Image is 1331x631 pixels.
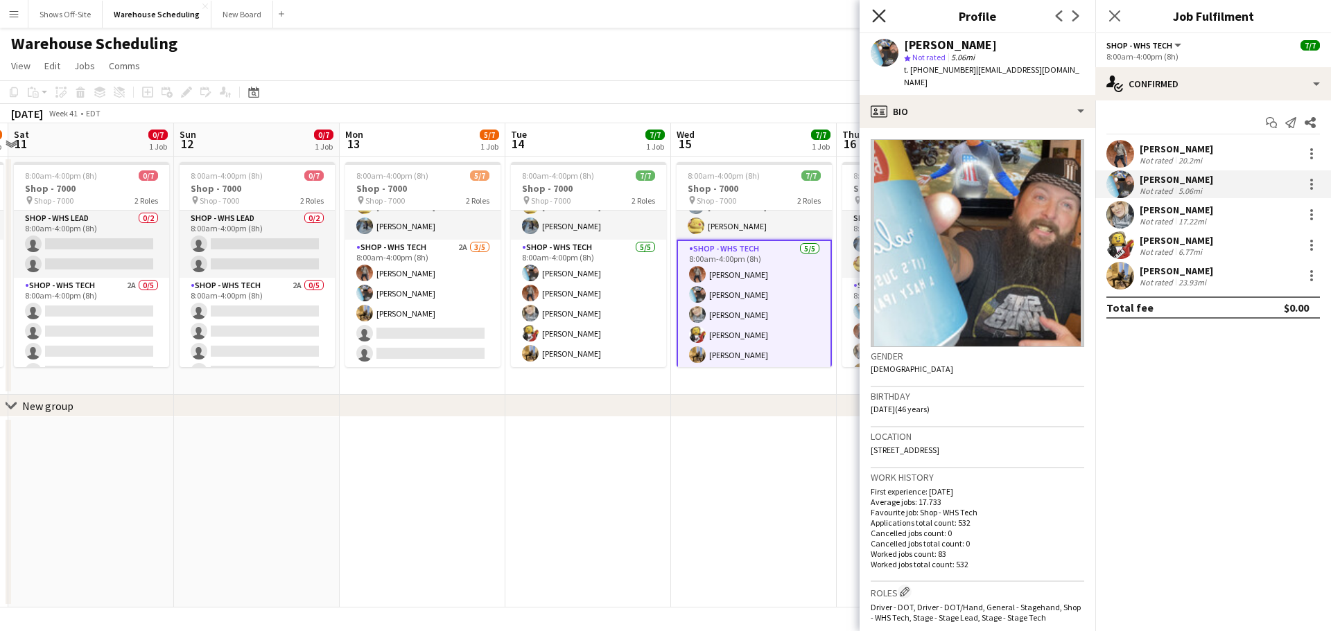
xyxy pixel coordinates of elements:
span: 7/7 [1300,40,1320,51]
span: 2 Roles [797,195,821,206]
h3: Location [871,430,1084,443]
app-card-role: Shop - WHS Tech2A0/58:00am-4:00pm (8h) [180,278,335,405]
p: Cancelled jobs total count: 0 [871,538,1084,549]
span: 0/7 [304,170,324,181]
div: 1 Job [812,141,830,152]
div: [PERSON_NAME] [1140,204,1213,216]
div: [PERSON_NAME] [1140,265,1213,277]
h1: Warehouse Scheduling [11,33,177,54]
span: Mon [345,128,363,141]
app-job-card: 8:00am-4:00pm (8h)6/7Shop - 7000 Shop - 70002 RolesShop - WHS Lead2/28:00am-4:00pm (8h)[PERSON_NA... [842,162,998,367]
a: Comms [103,57,146,75]
span: Wed [677,128,695,141]
span: Comms [109,60,140,72]
span: 5.06mi [948,52,977,62]
p: Favourite job: Shop - WHS Tech [871,507,1084,517]
div: Confirmed [1095,67,1331,100]
app-card-role: Shop - WHS Tech5/58:00am-4:00pm (8h)[PERSON_NAME][PERSON_NAME][PERSON_NAME][PERSON_NAME][PERSON_N... [677,240,832,370]
h3: Roles [871,585,1084,599]
span: 7/7 [801,170,821,181]
span: 2 Roles [466,195,489,206]
p: First experience: [DATE] [871,486,1084,497]
span: 16 [840,136,860,152]
div: [DATE] [11,107,43,121]
span: View [11,60,31,72]
app-card-role: Shop - WHS Tech2A3/58:00am-4:00pm (8h)[PERSON_NAME][PERSON_NAME][PERSON_NAME] [345,240,501,367]
span: Shop - 7000 [697,195,736,206]
span: 0/7 [139,170,158,181]
div: 23.93mi [1176,277,1209,287]
div: Not rated [1140,155,1176,166]
div: [PERSON_NAME] [1140,234,1213,247]
span: 5/7 [480,130,499,140]
span: Not rated [912,52,946,62]
a: Edit [39,57,66,75]
img: Crew avatar or photo [871,139,1084,347]
div: Bio [860,95,1095,128]
app-card-role: Shop - WHS Tech5/58:00am-4:00pm (8h)[PERSON_NAME][PERSON_NAME][PERSON_NAME][PERSON_NAME][PERSON_N... [511,240,666,367]
div: 5.06mi [1176,186,1205,196]
div: [PERSON_NAME] [1140,143,1213,155]
p: Cancelled jobs count: 0 [871,528,1084,538]
button: New Board [211,1,273,28]
h3: Profile [860,7,1095,25]
div: 1 Job [315,141,333,152]
span: [STREET_ADDRESS] [871,445,939,455]
button: Shows Off-Site [28,1,103,28]
span: 2 Roles [300,195,324,206]
div: EDT [86,108,101,118]
app-job-card: 8:00am-4:00pm (8h)0/7Shop - 7000 Shop - 70002 RolesShop - WHS Lead0/28:00am-4:00pm (8h) Shop - WH... [180,162,335,367]
div: 20.2mi [1176,155,1205,166]
span: Week 41 [46,108,80,118]
span: Shop - 7000 [34,195,73,206]
h3: Shop - 7000 [677,182,832,195]
span: [DATE] (46 years) [871,404,930,414]
span: t. [PHONE_NUMBER] [904,64,976,75]
p: Worked jobs count: 83 [871,549,1084,559]
span: Sat [14,128,29,141]
span: Shop - 7000 [200,195,239,206]
span: | [EMAIL_ADDRESS][DOMAIN_NAME] [904,64,1079,87]
div: Not rated [1140,247,1176,257]
div: Not rated [1140,186,1176,196]
span: 13 [343,136,363,152]
app-card-role: Shop - WHS Tech2A0/58:00am-4:00pm (8h) [14,278,169,405]
app-card-role: Shop - WHS Lead2/28:00am-4:00pm (8h)[PERSON_NAME][PERSON_NAME] [842,211,998,278]
span: Shop - 7000 [365,195,405,206]
div: [PERSON_NAME] [904,39,997,51]
span: 2 Roles [134,195,158,206]
app-job-card: 8:00am-4:00pm (8h)5/7Shop - 7000 Shop - 70002 RolesShop - WHS Lead2/28:00am-4:00pm (8h)[PERSON_NA... [345,162,501,367]
span: [DEMOGRAPHIC_DATA] [871,364,953,374]
span: Edit [44,60,60,72]
div: 8:00am-4:00pm (8h)0/7Shop - 7000 Shop - 70002 RolesShop - WHS Lead0/28:00am-4:00pm (8h) Shop - WH... [14,162,169,367]
app-job-card: 8:00am-4:00pm (8h)7/7Shop - 7000 Shop - 70002 RolesShop - WHS Lead2/28:00am-4:00pm (8h)[PERSON_NA... [511,162,666,367]
div: 1 Job [149,141,167,152]
div: Not rated [1140,277,1176,287]
span: 0/7 [314,130,333,140]
div: 8:00am-4:00pm (8h) [1106,51,1320,62]
span: 12 [177,136,196,152]
span: 8:00am-4:00pm (8h) [522,170,594,181]
div: [PERSON_NAME] [1140,173,1213,186]
h3: Shop - 7000 [180,182,335,195]
span: 8:00am-4:00pm (8h) [356,170,428,181]
h3: Shop - 7000 [14,182,169,195]
p: Average jobs: 17.733 [871,497,1084,507]
h3: Gender [871,350,1084,362]
h3: Shop - 7000 [511,182,666,195]
span: 0/7 [148,130,168,140]
h3: Shop - 7000 [842,182,998,195]
p: Worked jobs total count: 532 [871,559,1084,569]
div: $0.00 [1284,301,1309,314]
p: Applications total count: 532 [871,517,1084,528]
h3: Birthday [871,390,1084,402]
app-job-card: 8:00am-4:00pm (8h)7/7Shop - 7000 Shop - 70002 RolesShop - WHS Lead2/28:00am-4:00pm (8h)[PERSON_NA... [677,162,832,367]
a: Jobs [69,57,101,75]
span: 8:00am-4:00pm (8h) [853,170,925,181]
span: 8:00am-4:00pm (8h) [191,170,263,181]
